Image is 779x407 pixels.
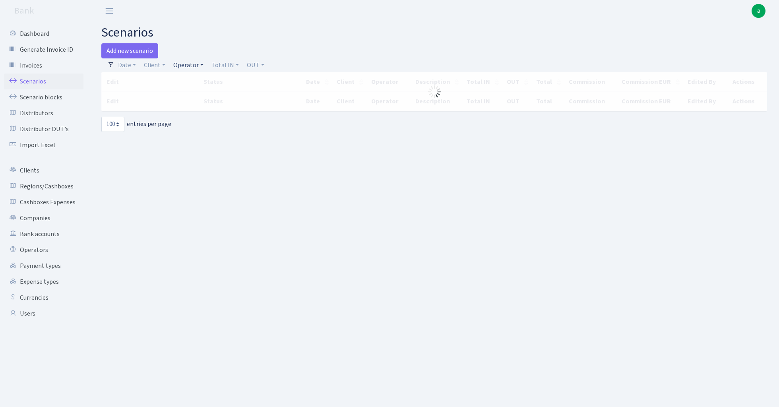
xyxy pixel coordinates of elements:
label: entries per page [101,117,171,132]
a: Companies [4,210,83,226]
a: Invoices [4,58,83,74]
a: Bank accounts [4,226,83,242]
button: Toggle navigation [99,4,119,17]
a: Date [115,58,139,72]
a: a [752,4,765,18]
a: Total IN [208,58,242,72]
a: Operators [4,242,83,258]
a: Users [4,306,83,322]
a: Scenario blocks [4,89,83,105]
a: Cashboxes Expenses [4,194,83,210]
a: Generate Invoice ID [4,42,83,58]
a: OUT [244,58,267,72]
a: Client [141,58,169,72]
a: Regions/Cashboxes [4,178,83,194]
a: Payment types [4,258,83,274]
a: Dashboard [4,26,83,42]
span: scenarios [101,23,153,42]
a: Scenarios [4,74,83,89]
a: Import Excel [4,137,83,153]
a: Clients [4,163,83,178]
img: Processing... [428,85,441,98]
a: Currencies [4,290,83,306]
select: entries per page [101,117,124,132]
a: Distributor OUT's [4,121,83,137]
a: Add new scenario [101,43,158,58]
a: Distributors [4,105,83,121]
a: Expense types [4,274,83,290]
a: Operator [170,58,207,72]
